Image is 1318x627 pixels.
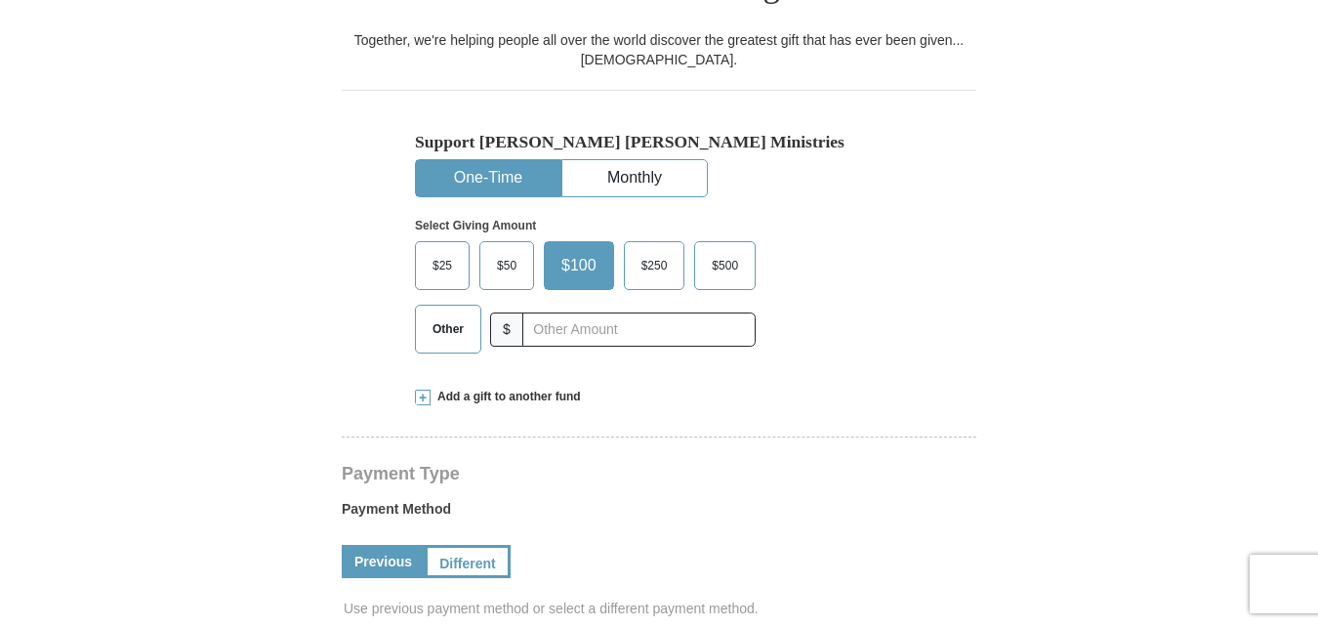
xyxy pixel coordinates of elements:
[702,251,748,280] span: $500
[423,314,474,344] span: Other
[416,160,560,196] button: One-Time
[344,599,978,618] span: Use previous payment method or select a different payment method.
[490,313,523,347] span: $
[562,160,707,196] button: Monthly
[431,389,581,405] span: Add a gift to another fund
[342,545,425,578] a: Previous
[342,466,976,481] h4: Payment Type
[425,545,511,578] a: Different
[415,132,903,152] h5: Support [PERSON_NAME] [PERSON_NAME] Ministries
[487,251,526,280] span: $50
[415,219,536,232] strong: Select Giving Amount
[632,251,678,280] span: $250
[552,251,606,280] span: $100
[342,30,976,69] div: Together, we're helping people all over the world discover the greatest gift that has ever been g...
[342,499,976,528] label: Payment Method
[522,313,756,347] input: Other Amount
[423,251,462,280] span: $25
